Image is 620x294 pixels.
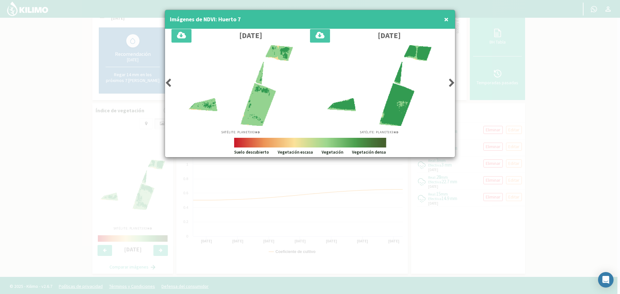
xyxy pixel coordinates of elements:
[360,130,399,135] p: Satélite: Planet
[255,130,260,134] b: HD
[352,149,386,156] p: Vegetación densa
[378,31,401,40] h3: [DATE]
[444,14,449,25] span: ×
[249,130,260,134] span: 3X3
[170,15,241,24] h4: Imágenes de NDVI: Huerto 7
[322,149,343,156] p: Vegetación
[234,149,269,156] p: Suelo descubierto
[394,130,399,134] b: HD
[221,130,260,135] p: Satélite: Planet
[388,130,399,134] span: 3X3
[278,149,313,156] p: Vegetación escasa
[239,31,262,40] h3: [DATE]
[598,272,614,288] div: Open Intercom Messenger
[442,13,450,26] button: Close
